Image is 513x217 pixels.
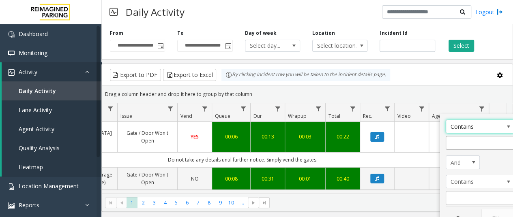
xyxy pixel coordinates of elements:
[476,103,487,114] a: Agent Filter Menu
[2,138,101,157] a: Quality Analysis
[180,113,192,119] span: Vend
[446,155,480,169] span: Agent Filter Logic
[160,197,171,208] span: Page 4
[331,175,355,183] a: 00:40
[191,175,199,182] span: NO
[2,81,101,100] a: Daily Activity
[19,182,79,190] span: Location Management
[137,197,148,208] span: Page 2
[204,197,215,208] span: Page 8
[19,30,48,38] span: Dashboard
[122,129,172,145] a: Gate / Door Won't Open
[182,197,193,208] span: Page 6
[182,175,207,183] a: NO
[105,103,116,114] a: Lane Filter Menu
[110,69,161,81] button: Export to PDF
[2,119,101,138] a: Agent Activity
[156,40,165,51] span: Toggle popup
[2,100,101,119] a: Lane Activity
[434,133,484,140] a: [PERSON_NAME]
[19,87,56,95] span: Daily Activity
[163,69,216,81] button: Export to Excel
[248,197,259,208] span: Go to the next page
[177,30,184,37] label: To
[290,133,320,140] a: 00:03
[261,200,268,206] span: Go to the last page
[193,197,204,208] span: Page 7
[191,133,199,140] span: YES
[223,40,232,51] span: Toggle popup
[434,175,484,183] a: [PERSON_NAME]
[182,133,207,140] a: YES
[313,40,356,51] span: Select location...
[449,40,474,52] button: Select
[19,163,43,171] span: Heatmap
[446,175,500,188] span: Contains
[19,125,54,133] span: Agent Activity
[272,103,283,114] a: Dur Filter Menu
[8,202,15,209] img: 'icon'
[122,171,172,186] a: Gate / Door Won't Open
[102,87,513,101] div: Drag a column header and drop it here to group by that column
[363,113,372,119] span: Rec.
[255,133,280,140] a: 00:13
[215,113,230,119] span: Queue
[19,68,37,76] span: Activity
[245,30,277,37] label: Day of week
[221,69,390,81] div: By clicking Incident row you will be taken to the incident details page.
[110,30,123,37] label: From
[2,157,101,177] a: Heatmap
[275,199,504,206] kendo-pager-info: 1 - 30 of 876 items
[217,175,245,183] a: 00:08
[416,103,427,114] a: Video Filter Menu
[475,8,503,16] a: Logout
[312,30,335,37] label: Location
[149,197,160,208] span: Page 3
[217,133,245,140] a: 00:06
[8,31,15,38] img: 'icon'
[19,144,60,152] span: Quality Analysis
[226,197,237,208] span: Page 10
[237,197,248,208] span: Page 11
[432,113,445,119] span: Agent
[8,50,15,57] img: 'icon'
[250,200,257,206] span: Go to the next page
[253,113,262,119] span: Dur
[19,201,39,209] span: Reports
[288,113,307,119] span: Wrapup
[313,103,324,114] a: Wrapup Filter Menu
[328,113,340,119] span: Total
[446,156,473,169] span: And
[120,113,132,119] span: Issue
[225,72,232,78] img: infoIcon.svg
[331,133,355,140] a: 00:22
[380,30,407,37] label: Incident Id
[109,2,118,22] img: pageIcon
[245,40,289,51] span: Select day...
[382,103,393,114] a: Rec. Filter Menu
[238,103,249,114] a: Queue Filter Menu
[215,197,225,208] span: Page 9
[122,2,189,22] h3: Daily Activity
[8,183,15,190] img: 'icon'
[102,103,513,194] div: Data table
[199,103,210,114] a: Vend Filter Menu
[8,69,15,76] img: 'icon'
[255,175,280,183] a: 00:31
[19,106,52,114] span: Lane Activity
[446,120,500,133] span: Contains
[165,103,176,114] a: Issue Filter Menu
[127,197,137,208] span: Page 1
[2,62,101,81] a: Activity
[290,175,320,183] a: 00:01
[171,197,182,208] span: Page 5
[347,103,358,114] a: Total Filter Menu
[259,197,270,208] span: Go to the last page
[496,8,503,16] img: logout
